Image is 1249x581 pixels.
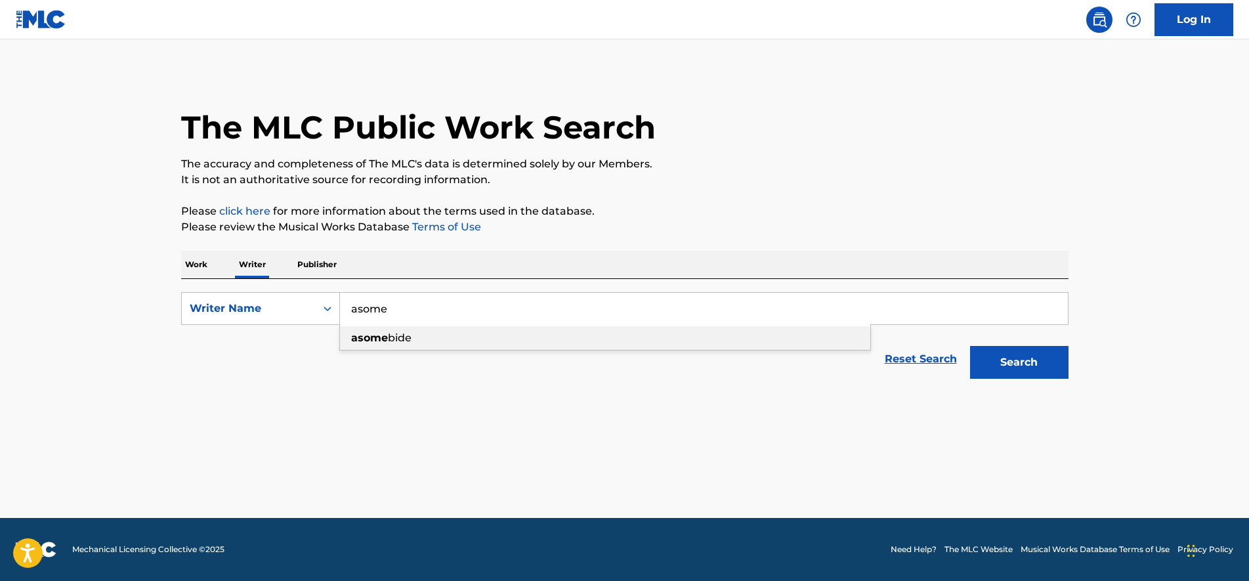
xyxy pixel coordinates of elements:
a: Privacy Policy [1177,544,1233,555]
a: The MLC Website [944,544,1013,555]
a: Public Search [1086,7,1112,33]
p: Please for more information about the terms used in the database. [181,204,1069,219]
p: Publisher [293,251,341,278]
form: Search Form [181,292,1069,385]
a: Musical Works Database Terms of Use [1021,544,1170,555]
a: Terms of Use [410,221,481,233]
strong: asome [351,332,388,344]
button: Search [970,346,1069,379]
p: Writer [235,251,270,278]
a: Need Help? [891,544,937,555]
div: Writer Name [190,301,308,316]
p: The accuracy and completeness of The MLC's data is determined solely by our Members. [181,156,1069,172]
img: MLC Logo [16,10,66,29]
a: Reset Search [878,345,963,374]
img: help [1126,12,1141,28]
iframe: Chat Widget [1183,518,1249,581]
p: It is not an authoritative source for recording information. [181,172,1069,188]
p: Please review the Musical Works Database [181,219,1069,235]
div: Drag [1187,531,1195,570]
p: Work [181,251,211,278]
div: Help [1120,7,1147,33]
h1: The MLC Public Work Search [181,108,656,147]
span: Mechanical Licensing Collective © 2025 [72,544,224,555]
a: Log In [1154,3,1233,36]
span: bide [388,332,412,344]
img: search [1091,12,1107,28]
img: logo [16,542,56,557]
a: click here [219,205,270,217]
